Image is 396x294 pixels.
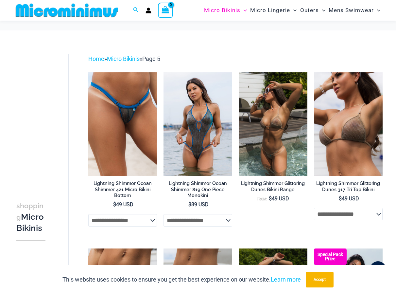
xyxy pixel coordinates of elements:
span: Page 5 [142,55,160,62]
span: $ [113,201,116,208]
a: Micro LingerieMenu ToggleMenu Toggle [249,2,298,19]
a: Micro BikinisMenu ToggleMenu Toggle [202,2,249,19]
a: Lightning Shimmer Glittering Dunes Bikini Range [239,180,307,195]
span: $ [188,201,191,208]
a: Mens SwimwearMenu ToggleMenu Toggle [327,2,382,19]
h2: Lightning Shimmer Ocean Shimmer 421 Micro Bikini Bottom [88,180,157,199]
a: OutersMenu ToggleMenu Toggle [299,2,327,19]
a: Lightning Shimmer Glittering Dunes 819 One Piece Monokini 02Lightning Shimmer Glittering Dunes 81... [164,72,232,175]
a: Search icon link [133,6,139,14]
bdi: 49 USD [113,201,133,208]
span: Micro Bikinis [204,2,240,19]
img: Lightning Shimmer Glittering Dunes 819 One Piece Monokini 02 [164,72,232,175]
img: Lightning Shimmer Glittering Dunes 317 Tri Top 01 [314,72,383,175]
nav: Site Navigation [201,1,383,20]
h3: Micro Bikinis [16,200,45,234]
span: » » [88,55,160,62]
h2: Lightning Shimmer Glittering Dunes Bikini Range [239,180,307,193]
a: Learn more [271,276,301,283]
span: Menu Toggle [240,2,247,19]
span: Micro Lingerie [250,2,290,19]
span: Mens Swimwear [329,2,374,19]
span: $ [339,195,342,202]
a: Lightning Shimmer Ocean Shimmer 819 One Piece Monokini [164,180,232,201]
span: Menu Toggle [290,2,297,19]
button: Accept [306,272,334,287]
a: View Shopping Cart, empty [158,3,173,18]
span: $ [269,195,272,202]
a: Lightning Shimmer Ocean Shimmer 421 Micro 01Lightning Shimmer Ocean Shimmer 421 Micro 02Lightning... [88,72,157,175]
a: Micro Bikinis [107,55,140,62]
a: Lightning Shimmer Glittering Dunes 317 Tri Top Bikini [314,180,383,195]
b: Special Pack Price [314,252,347,261]
span: shopping [16,202,43,221]
span: Menu Toggle [374,2,380,19]
span: From: [257,197,267,201]
a: Home [88,55,104,62]
span: Menu Toggle [319,2,325,19]
a: Lightning Shimmer Ocean Shimmer 421 Micro Bikini Bottom [88,180,157,201]
iframe: TrustedSite Certified [16,49,75,180]
img: MM SHOP LOGO FLAT [13,3,121,18]
img: Lightning Shimmer Glittering Dunes 317 Tri Top 469 Thong 01 [239,72,307,175]
a: Lightning Shimmer Glittering Dunes 317 Tri Top 469 Thong 01Lightning Shimmer Glittering Dunes 317... [239,72,307,175]
h2: Lightning Shimmer Ocean Shimmer 819 One Piece Monokini [164,180,232,199]
p: This website uses cookies to ensure you get the best experience on our website. [62,275,301,285]
img: Lightning Shimmer Ocean Shimmer 421 Micro 01 [88,72,157,175]
a: Account icon link [146,8,151,13]
bdi: 89 USD [188,201,209,208]
a: Lightning Shimmer Glittering Dunes 317 Tri Top 01Lightning Shimmer Glittering Dunes 317 Tri Top 4... [314,72,383,175]
bdi: 49 USD [269,195,289,202]
span: Outers [300,2,319,19]
bdi: 49 USD [339,195,359,202]
h2: Lightning Shimmer Glittering Dunes 317 Tri Top Bikini [314,180,383,193]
